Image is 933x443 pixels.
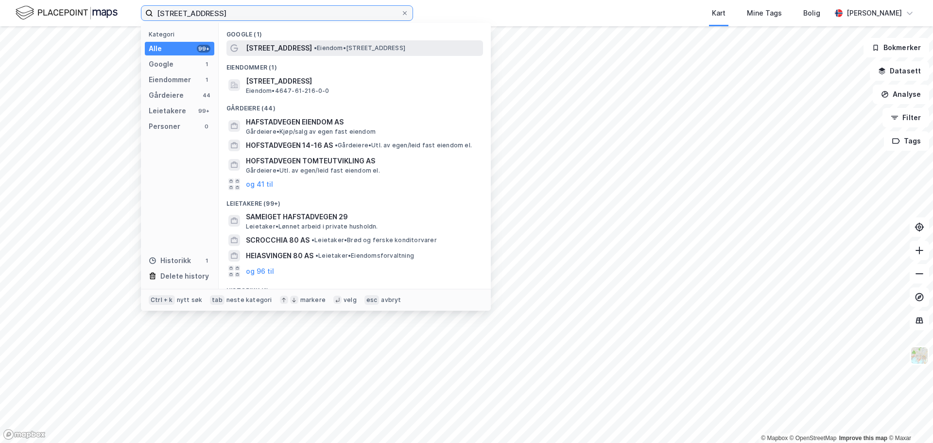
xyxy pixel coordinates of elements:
span: HEIASVINGEN 80 AS [246,250,313,262]
span: [STREET_ADDRESS] [246,42,312,54]
div: Google (1) [219,23,491,40]
button: og 41 til [246,178,273,190]
a: Improve this map [839,435,887,442]
a: Mapbox [761,435,788,442]
div: Mine Tags [747,7,782,19]
div: 99+ [197,45,210,53]
div: [PERSON_NAME] [847,7,902,19]
div: Eiendommer [149,74,191,86]
div: Delete history [160,270,209,282]
div: tab [210,295,225,305]
div: avbryt [381,296,401,304]
div: Kategori [149,31,214,38]
div: Kart [712,7,726,19]
img: logo.f888ab2527a4732fd821a326f86c7f29.svg [16,4,118,21]
div: Leietakere (99+) [219,192,491,210]
span: Gårdeiere • Utl. av egen/leid fast eiendom el. [246,167,380,175]
div: Google [149,58,173,70]
span: Eiendom • [STREET_ADDRESS] [314,44,405,52]
span: • [314,44,317,52]
span: • [315,252,318,259]
div: Personer [149,121,180,132]
a: Mapbox homepage [3,429,46,440]
div: Kontrollprogram for chat [884,396,933,443]
div: 99+ [197,107,210,115]
div: markere [300,296,326,304]
div: Leietakere [149,105,186,117]
button: Tags [884,131,929,151]
button: Filter [882,108,929,127]
div: neste kategori [226,296,272,304]
iframe: Chat Widget [884,396,933,443]
span: • [335,142,338,149]
span: [STREET_ADDRESS] [246,75,479,87]
div: Eiendommer (1) [219,56,491,73]
span: Gårdeiere • Utl. av egen/leid fast eiendom el. [335,142,472,149]
button: Bokmerker [864,38,929,57]
span: SAMEIGET HAFSTADVEGEN 29 [246,211,479,223]
div: Historikk (1) [219,279,491,297]
button: Datasett [870,61,929,81]
div: 44 [203,91,210,99]
div: 0 [203,123,210,130]
span: Leietaker • Eiendomsforvaltning [315,252,414,260]
span: Leietaker • Brød og ferske konditorvarer [311,236,437,244]
button: Analyse [873,85,929,104]
a: OpenStreetMap [790,435,837,442]
span: HOFSTADVEGEN TOMTEUTVIKLING AS [246,155,479,167]
input: Søk på adresse, matrikkel, gårdeiere, leietakere eller personer [153,6,401,20]
span: HOFSTADVEGEN 14-16 AS [246,140,333,151]
div: Historikk [149,255,191,266]
span: HAFSTADVEGEN EIENDOM AS [246,116,479,128]
div: 1 [203,257,210,265]
div: 1 [203,60,210,68]
div: velg [344,296,357,304]
span: Leietaker • Lønnet arbeid i private husholdn. [246,223,378,230]
span: Gårdeiere • Kjøp/salg av egen fast eiendom [246,128,376,136]
span: SCROCCHIA 80 AS [246,234,310,246]
button: og 96 til [246,266,274,277]
div: Gårdeiere [149,89,184,101]
div: nytt søk [177,296,203,304]
span: Eiendom • 4647-61-216-0-0 [246,87,329,95]
img: Z [910,346,929,365]
div: Gårdeiere (44) [219,97,491,114]
div: 1 [203,76,210,84]
div: Alle [149,43,162,54]
div: esc [364,295,380,305]
div: Bolig [803,7,820,19]
span: • [311,236,314,244]
div: Ctrl + k [149,295,175,305]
